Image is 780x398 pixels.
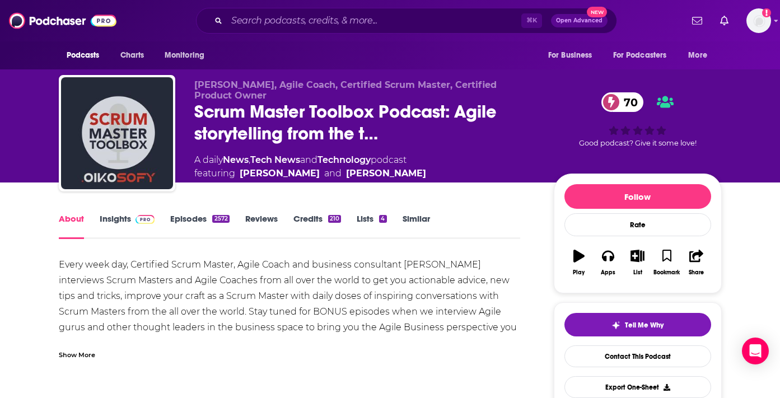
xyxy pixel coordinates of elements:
[300,154,317,165] span: and
[317,154,371,165] a: Technology
[556,18,602,24] span: Open Advanced
[689,269,704,276] div: Share
[521,13,542,28] span: ⌘ K
[564,242,594,283] button: Play
[564,313,711,336] button: tell me why sparkleTell Me Why
[688,11,707,30] a: Show notifications dropdown
[379,215,386,223] div: 4
[194,167,426,180] span: featuring
[293,213,341,239] a: Credits210
[196,8,617,34] div: Search podcasts, credits, & more...
[587,7,607,17] span: New
[633,269,642,276] div: List
[157,45,219,66] button: open menu
[746,8,771,33] button: Show profile menu
[613,48,667,63] span: For Podcasters
[564,213,711,236] div: Rate
[357,213,386,239] a: Lists4
[403,213,430,239] a: Similar
[59,45,114,66] button: open menu
[573,269,585,276] div: Play
[120,48,144,63] span: Charts
[540,45,606,66] button: open menu
[564,376,711,398] button: Export One-Sheet
[681,242,711,283] button: Share
[601,92,643,112] a: 70
[746,8,771,33] img: User Profile
[136,215,155,224] img: Podchaser Pro
[606,45,683,66] button: open menu
[67,48,100,63] span: Podcasts
[716,11,733,30] a: Show notifications dropdown
[548,48,592,63] span: For Business
[564,345,711,367] a: Contact This Podcast
[611,321,620,330] img: tell me why sparkle
[9,10,116,31] img: Podchaser - Follow, Share and Rate Podcasts
[113,45,151,66] a: Charts
[170,213,229,239] a: Episodes2572
[680,45,721,66] button: open menu
[623,242,652,283] button: List
[688,48,707,63] span: More
[240,167,320,180] a: Vasco Duarte
[194,79,497,101] span: [PERSON_NAME], Agile Coach, Certified Scrum Master, Certified Product Owner
[613,92,643,112] span: 70
[554,79,722,160] div: 70Good podcast? Give it some love!
[579,139,697,147] span: Good podcast? Give it some love!
[212,215,229,223] div: 2572
[100,213,155,239] a: InsightsPodchaser Pro
[564,184,711,209] button: Follow
[652,242,681,283] button: Bookmark
[245,213,278,239] a: Reviews
[346,167,426,180] a: Tim Bourguignon
[746,8,771,33] span: Logged in as megcassidy
[227,12,521,30] input: Search podcasts, credits, & more...
[328,215,341,223] div: 210
[223,154,249,165] a: News
[551,14,608,27] button: Open AdvancedNew
[742,338,769,364] div: Open Intercom Messenger
[165,48,204,63] span: Monitoring
[324,167,342,180] span: and
[601,269,615,276] div: Apps
[653,269,680,276] div: Bookmark
[594,242,623,283] button: Apps
[59,213,84,239] a: About
[61,77,173,189] img: Scrum Master Toolbox Podcast: Agile storytelling from the trenches
[762,8,771,17] svg: Add a profile image
[625,321,664,330] span: Tell Me Why
[250,154,300,165] a: Tech News
[194,153,426,180] div: A daily podcast
[249,154,250,165] span: ,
